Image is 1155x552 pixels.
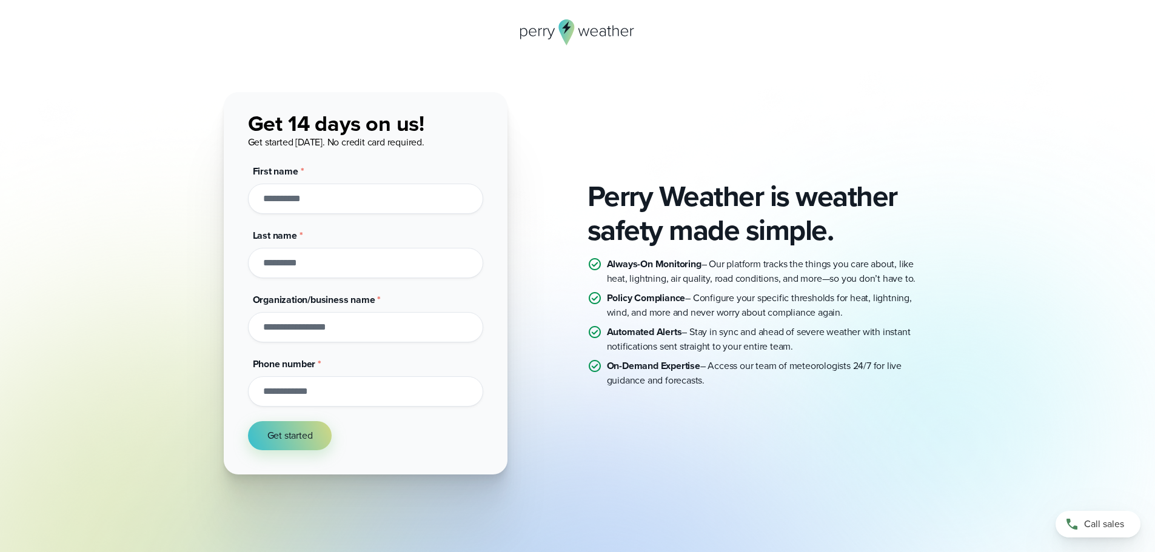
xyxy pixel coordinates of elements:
span: Phone number [253,357,316,371]
span: Get started [267,428,313,443]
strong: Policy Compliance [607,291,686,305]
p: – Configure your specific thresholds for heat, lightning, wind, and more and never worry about co... [607,291,932,320]
span: First name [253,164,298,178]
strong: On-Demand Expertise [607,359,700,373]
span: Get started [DATE]. No credit card required. [248,135,424,149]
p: – Access our team of meteorologists 24/7 for live guidance and forecasts. [607,359,932,388]
span: Get 14 days on us! [248,107,424,139]
h2: Perry Weather is weather safety made simple. [588,179,932,247]
button: Get started [248,421,332,450]
a: Call sales [1056,511,1140,537]
p: – Stay in sync and ahead of severe weather with instant notifications sent straight to your entir... [607,325,932,354]
strong: Automated Alerts [607,325,682,339]
span: Call sales [1084,517,1124,531]
p: – Our platform tracks the things you care about, like heat, lightning, air quality, road conditio... [607,257,932,286]
span: Last name [253,228,297,242]
span: Organization/business name [253,293,375,307]
strong: Always-On Monitoring [607,257,701,271]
